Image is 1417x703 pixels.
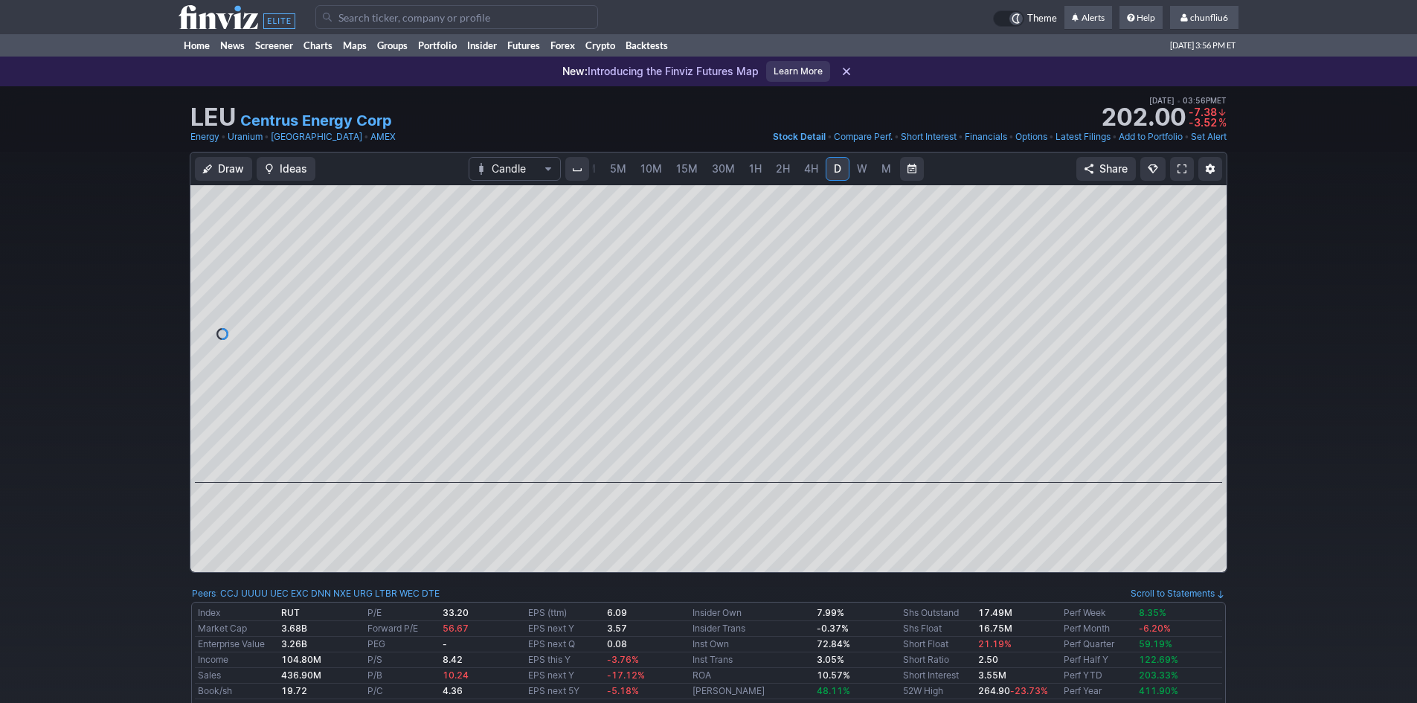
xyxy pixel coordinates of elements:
b: 17.49M [978,607,1012,618]
td: P/C [364,684,440,699]
td: PEG [364,637,440,652]
a: NXE [333,586,351,601]
span: M [881,162,891,175]
a: Theme [993,10,1057,27]
b: -0.37% [817,623,849,634]
td: Inst Trans [690,652,814,668]
a: Screener [250,34,298,57]
span: Candle [492,161,538,176]
a: URG [353,586,373,601]
b: 0.08 [607,638,627,649]
span: -3.52 [1189,116,1217,129]
td: Shs Float [900,621,975,637]
span: 56.67 [443,623,469,634]
button: Explore new features [1140,157,1166,181]
span: W [857,162,867,175]
a: Energy [190,129,219,144]
span: 30M [712,162,735,175]
td: Perf YTD [1061,668,1136,684]
span: 15M [676,162,698,175]
span: • [1184,129,1189,144]
a: Short Interest [901,129,957,144]
td: EPS next Q [525,637,603,652]
a: Maps [338,34,372,57]
span: 10M [640,162,662,175]
a: D [826,157,849,181]
a: Portfolio [413,34,462,57]
a: 5M [603,157,633,181]
a: Crypto [580,34,620,57]
button: Ideas [257,157,315,181]
span: -5.18% [607,685,639,696]
td: Market Cap [195,621,278,637]
a: 15M [669,157,704,181]
span: • [364,129,369,144]
a: 30M [705,157,742,181]
span: 59.19% [1139,638,1172,649]
b: 7.99% [817,607,844,618]
td: Income [195,652,278,668]
a: Set Alert [1191,129,1227,144]
a: 1H [742,157,768,181]
span: Share [1099,161,1128,176]
a: Short Interest [903,670,959,681]
strong: 202.00 [1101,106,1186,129]
a: 2H [769,157,797,181]
button: Draw [195,157,252,181]
td: P/B [364,668,440,684]
td: Insider Trans [690,621,814,637]
a: 10M [634,157,669,181]
span: 203.33% [1139,670,1178,681]
a: Home [179,34,215,57]
span: chunfliu6 [1190,12,1228,23]
b: 16.75M [978,623,1012,634]
b: 6.09 [607,607,627,618]
span: 10.24 [443,670,469,681]
span: 48.11% [817,685,850,696]
h1: LEU [190,106,236,129]
span: 411.90% [1139,685,1178,696]
b: 264.90 [978,685,1048,696]
a: DTE [422,586,440,601]
a: 21.19% [978,638,1012,649]
a: Stock Detail [773,129,826,144]
p: Introducing the Finviz Futures Map [562,64,759,79]
a: 3.55M [978,670,1006,681]
td: P/E [364,606,440,621]
a: LTBR [375,586,397,601]
span: 1H [749,162,762,175]
a: W [850,157,874,181]
button: Chart Settings [1198,157,1222,181]
td: Enterprise Value [195,637,278,652]
b: 3.05% [817,654,844,665]
span: [DATE] 03:56PM ET [1149,94,1227,107]
span: • [264,129,269,144]
td: ROA [690,668,814,684]
a: Futures [502,34,545,57]
a: Short Float [903,638,948,649]
span: Latest Filings [1055,131,1111,142]
b: 104.80M [281,654,321,665]
b: 3.26B [281,638,307,649]
span: D [834,162,841,175]
a: Help [1119,6,1163,30]
td: EPS (ttm) [525,606,603,621]
button: Share [1076,157,1136,181]
a: EXC [291,586,309,601]
a: M [875,157,899,181]
td: 52W High [900,684,975,699]
span: 122.69% [1139,654,1178,665]
b: 33.20 [443,607,469,618]
a: News [215,34,250,57]
div: : [192,586,440,601]
a: Latest Filings [1055,129,1111,144]
td: Forward P/E [364,621,440,637]
a: Peers [192,588,216,599]
td: Perf Year [1061,684,1136,699]
a: AMEX [370,129,396,144]
a: 4H [797,157,825,181]
a: [GEOGRAPHIC_DATA] [271,129,362,144]
span: • [1049,129,1054,144]
span: 5M [610,162,626,175]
